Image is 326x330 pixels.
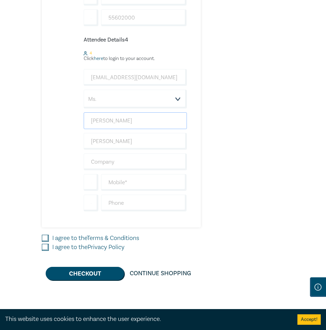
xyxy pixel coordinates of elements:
input: Attendee Email* [84,69,187,86]
input: Last Name* [84,133,187,150]
input: +61 [84,174,99,191]
a: Continue Shopping [124,267,197,280]
label: I agree to the [52,243,124,252]
label: I agree to the [52,234,139,243]
input: Company [84,153,187,170]
p: Click to login to your account. [84,56,187,61]
a: Terms & Conditions [87,234,139,242]
input: Phone [101,9,187,26]
small: 4 [90,51,92,56]
a: Privacy Policy [88,243,124,251]
button: Accept cookies [297,314,321,325]
input: +61 [84,9,99,26]
button: Checkout [46,267,124,280]
input: First Name* [84,112,187,129]
input: Phone [101,195,187,211]
input: Mobile* [101,174,187,191]
h6: Attendee Details 4 [84,37,187,43]
a: here [94,55,103,62]
div: This website uses cookies to enhance the user experience. [5,315,287,324]
input: +61 [84,195,99,211]
img: Information Icon [314,284,321,291]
